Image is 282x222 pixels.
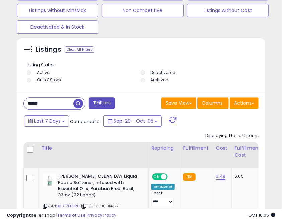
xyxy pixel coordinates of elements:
[17,4,98,17] button: Listings without Min/Max
[161,97,196,109] button: Save View
[7,212,116,219] div: seller snap | |
[36,45,61,54] h5: Listings
[7,212,31,218] strong: Copyright
[58,173,139,200] b: [PERSON_NAME] CLEAN DAY Liquid Fabric Softener, Infused with Essential Oils, Paraben Free, Basil,...
[216,145,229,152] div: Cost
[183,173,195,181] small: FBA
[183,145,210,152] div: Fulfillment
[17,20,98,34] button: Deactivated & In Stock
[187,4,269,17] button: Listings without Cost
[27,62,257,68] p: Listing States:
[34,118,61,124] span: Last 7 Days
[114,118,153,124] span: Sep-29 - Oct-05
[65,46,94,53] div: Clear All Filters
[248,212,275,218] span: 2025-10-13 16:05 GMT
[153,174,161,180] span: ON
[87,212,116,218] a: Privacy Policy
[150,70,175,75] label: Deactivated
[37,70,49,75] label: Active
[37,77,61,83] label: Out of Stock
[151,145,177,152] div: Repricing
[150,77,168,83] label: Archived
[151,191,175,206] div: Preset:
[235,173,258,179] div: 6.05
[24,115,69,127] button: Last 7 Days
[70,118,101,125] span: Compared to:
[103,115,162,127] button: Sep-29 - Oct-05
[230,97,259,109] button: Actions
[41,145,146,152] div: Title
[102,4,184,17] button: Non Competitive
[43,173,56,187] img: 31ITtq-kC6L._SL40_.jpg
[167,174,178,180] span: OFF
[89,97,115,109] button: Filters
[197,97,229,109] button: Columns
[57,212,86,218] a: Terms of Use
[151,184,175,190] div: Amazon AI
[202,100,223,106] span: Columns
[216,173,226,180] a: 6.49
[205,133,259,139] div: Displaying 1 to 1 of 1 items
[235,145,261,159] div: Fulfillment Cost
